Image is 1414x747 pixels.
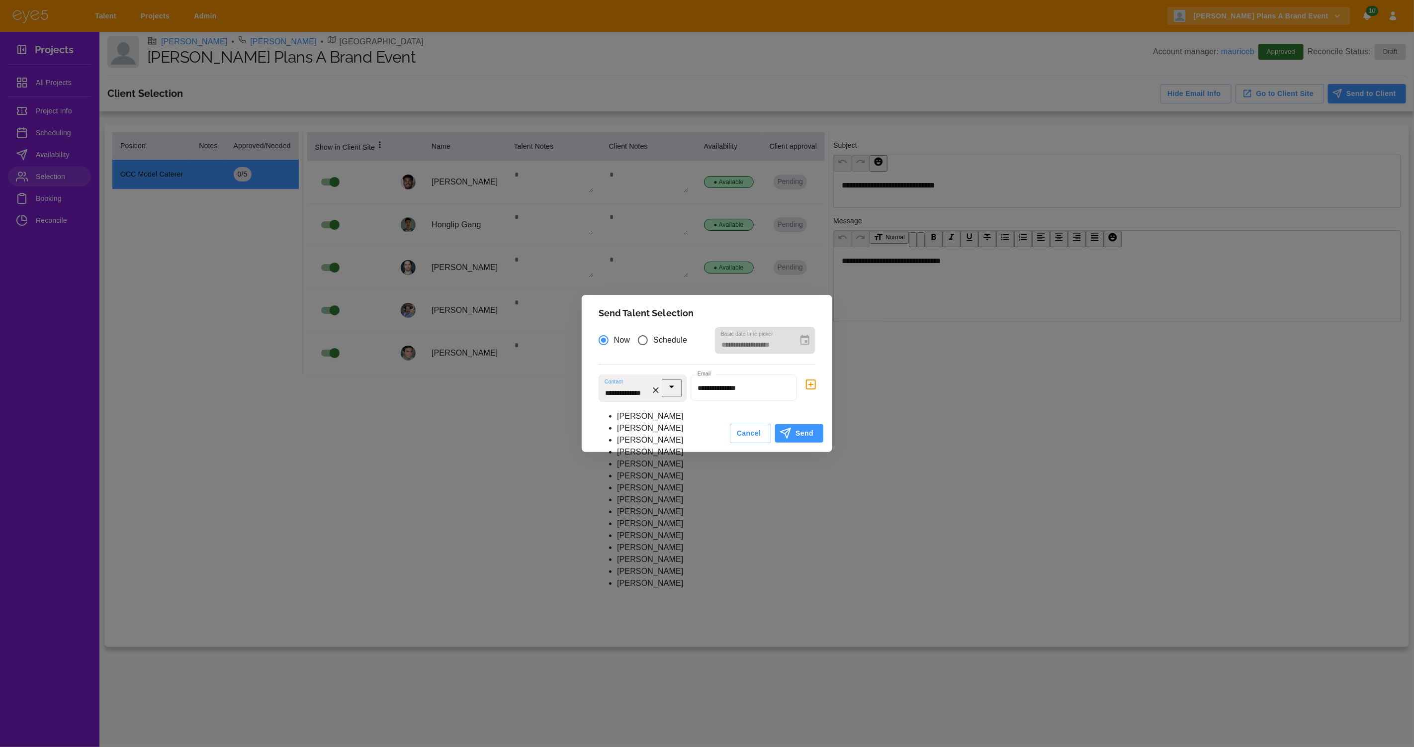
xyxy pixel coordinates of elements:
[617,565,686,577] li: [PERSON_NAME]
[617,554,686,565] li: [PERSON_NAME]
[653,334,687,346] span: Schedule
[617,577,686,589] li: [PERSON_NAME]
[730,424,771,443] button: Cancel
[801,374,821,394] button: delete
[587,300,827,327] h2: Send Talent Selection
[617,458,686,470] li: [PERSON_NAME]
[617,410,686,422] li: [PERSON_NAME]
[617,506,686,518] li: [PERSON_NAME]
[617,470,686,482] li: [PERSON_NAME]
[614,334,630,346] span: Now
[617,542,686,554] li: [PERSON_NAME]
[617,494,686,506] li: [PERSON_NAME]
[721,330,773,338] label: Basic date time picker
[649,383,663,397] button: Clear
[617,482,686,494] li: [PERSON_NAME]
[605,378,623,385] label: Contact
[617,518,686,530] li: [PERSON_NAME]
[775,424,823,443] button: Send
[617,422,686,434] li: [PERSON_NAME]
[662,379,682,397] button: Close
[617,530,686,542] li: [PERSON_NAME]
[617,434,686,446] li: [PERSON_NAME]
[698,370,711,377] label: Email
[617,446,686,458] li: [PERSON_NAME]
